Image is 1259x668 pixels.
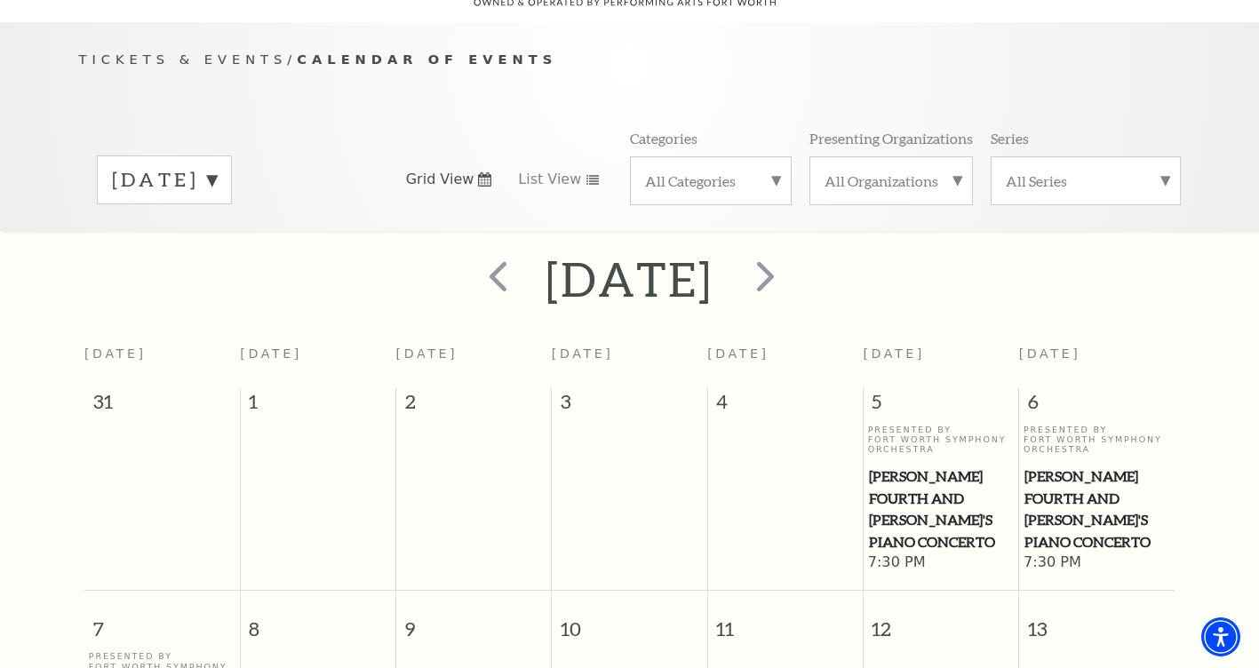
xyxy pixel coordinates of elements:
span: 7:30 PM [868,553,1015,573]
p: Categories [630,129,697,147]
label: All Series [1006,171,1166,190]
label: All Organizations [825,171,958,190]
span: [DATE] [707,346,769,361]
p: Series [991,129,1029,147]
a: Brahms Fourth and Grieg's Piano Concerto [868,465,1015,553]
span: [DATE] [1019,346,1081,361]
button: prev [464,248,529,311]
button: next [730,248,795,311]
a: Brahms Fourth and Grieg's Piano Concerto [1024,465,1170,553]
span: 13 [1019,591,1175,652]
span: 3 [552,388,706,424]
span: 7:30 PM [1024,553,1170,573]
span: Calendar of Events [297,52,557,67]
span: 4 [708,388,863,424]
span: 9 [396,591,551,652]
p: Presenting Organizations [809,129,973,147]
span: 6 [1019,388,1175,424]
span: [DATE] [552,346,614,361]
h2: [DATE] [546,250,713,307]
p: / [79,49,1181,71]
span: List View [518,170,581,189]
span: 2 [396,388,551,424]
span: [DATE] [84,346,147,361]
span: 31 [84,388,240,424]
span: 10 [552,591,706,652]
label: [DATE] [112,166,217,194]
span: [PERSON_NAME] Fourth and [PERSON_NAME]'s Piano Concerto [869,465,1014,553]
p: Presented By Fort Worth Symphony Orchestra [868,425,1015,455]
span: 11 [708,591,863,652]
span: [DATE] [240,346,302,361]
span: [DATE] [396,346,458,361]
span: 1 [241,388,395,424]
span: Tickets & Events [79,52,288,67]
span: 8 [241,591,395,652]
span: 7 [84,591,240,652]
span: [DATE] [863,346,925,361]
label: All Categories [645,171,777,190]
span: 5 [864,388,1018,424]
div: Accessibility Menu [1201,617,1240,656]
span: [PERSON_NAME] Fourth and [PERSON_NAME]'s Piano Concerto [1024,465,1169,553]
span: Grid View [406,170,474,189]
p: Presented By Fort Worth Symphony Orchestra [1024,425,1170,455]
span: 12 [864,591,1018,652]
